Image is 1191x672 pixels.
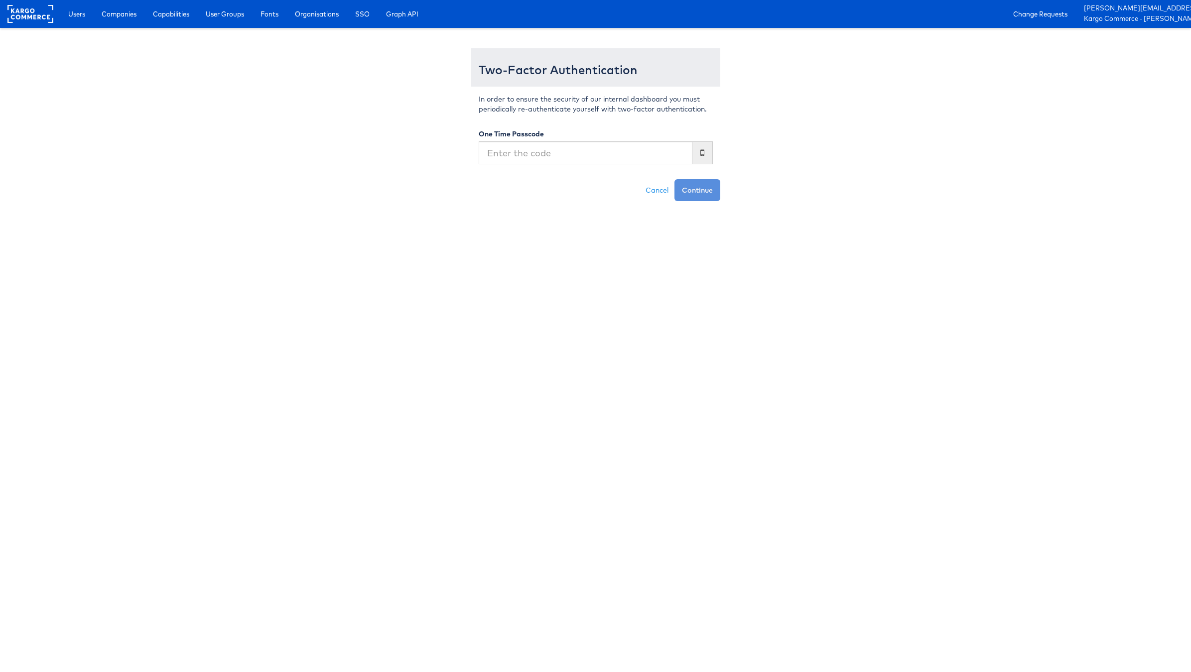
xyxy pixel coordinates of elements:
a: Organisations [287,5,346,23]
span: Graph API [386,9,418,19]
span: SSO [355,9,370,19]
a: [PERSON_NAME][EMAIL_ADDRESS][PERSON_NAME][DOMAIN_NAME] [1084,3,1184,14]
a: Kargo Commerce - [PERSON_NAME] [1084,14,1184,24]
span: Fonts [261,9,278,19]
a: Companies [94,5,144,23]
a: SSO [348,5,377,23]
span: User Groups [206,9,244,19]
a: Fonts [253,5,286,23]
a: Graph API [379,5,426,23]
h3: Two-Factor Authentication [479,63,713,76]
a: Cancel [640,179,674,201]
span: Companies [102,9,136,19]
a: Users [61,5,93,23]
label: One Time Passcode [479,129,544,139]
button: Continue [674,179,720,201]
a: User Groups [198,5,252,23]
a: Change Requests [1006,5,1075,23]
p: In order to ensure the security of our internal dashboard you must periodically re-authenticate y... [479,94,713,114]
input: Enter the code [479,141,692,164]
span: Organisations [295,9,339,19]
a: Capabilities [145,5,197,23]
span: Capabilities [153,9,189,19]
span: Users [68,9,85,19]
